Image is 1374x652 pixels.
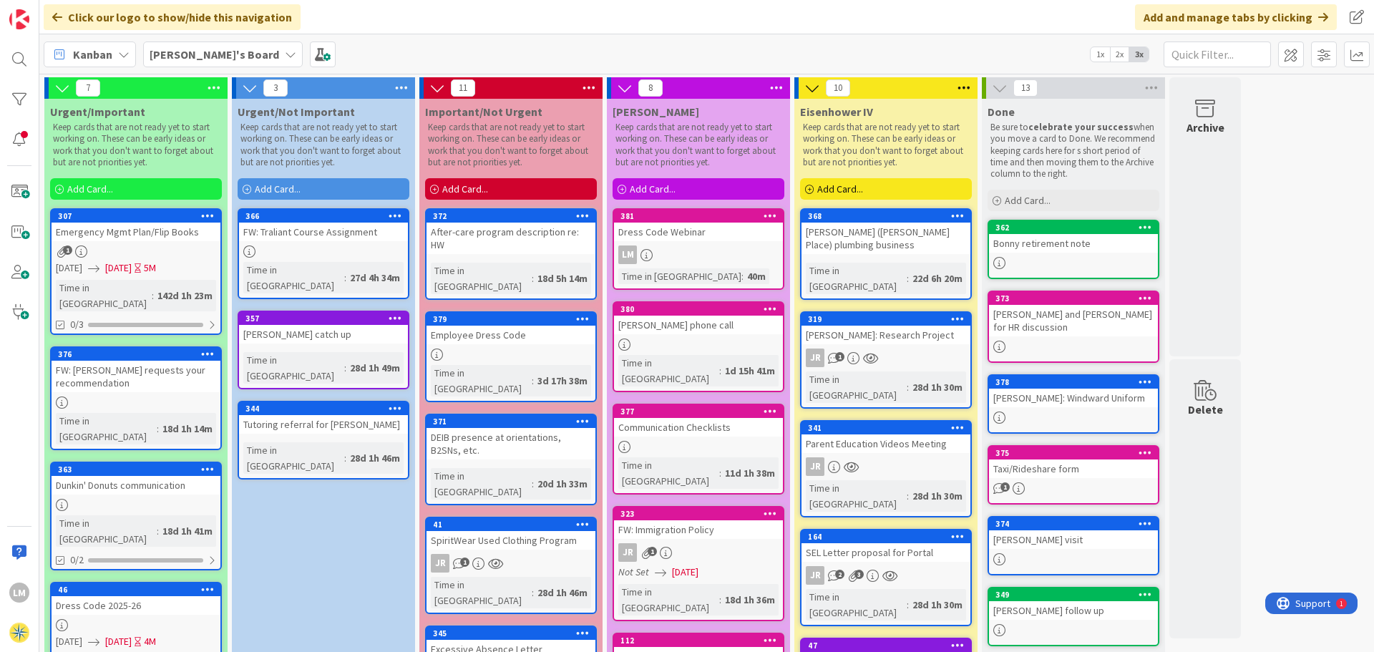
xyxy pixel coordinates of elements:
[52,463,220,495] div: 363Dunkin' Donuts communication
[53,122,219,168] p: Keep cards that are not ready yet to start working on. These can be early ideas or work that you ...
[451,79,475,97] span: 11
[245,404,408,414] div: 344
[427,627,595,640] div: 345
[806,589,907,621] div: Time in [GEOGRAPHIC_DATA]
[442,183,488,195] span: Add Card...
[433,628,595,638] div: 345
[801,422,970,453] div: 341Parent Education Videos Meeting
[243,262,344,293] div: Time in [GEOGRAPHIC_DATA]
[70,553,84,568] span: 0/2
[9,583,29,603] div: LM
[52,583,220,596] div: 46
[346,360,404,376] div: 28d 1h 49m
[989,588,1158,620] div: 349[PERSON_NAME] follow up
[909,488,966,504] div: 28d 1h 30m
[427,518,595,550] div: 41SpiritWear Used Clothing Program
[620,636,783,646] div: 112
[801,530,970,562] div: 164SEL Letter proposal for Portal
[719,465,721,481] span: :
[427,210,595,223] div: 372
[427,223,595,254] div: After-care program description re: HW
[56,261,82,276] span: [DATE]
[989,221,1158,253] div: 362Bonny retirement note
[989,459,1158,478] div: Taxi/Rideshare form
[255,183,301,195] span: Add Card...
[826,79,850,97] span: 10
[52,210,220,223] div: 307
[806,566,824,585] div: JR
[1110,47,1129,62] span: 2x
[263,79,288,97] span: 3
[52,348,220,392] div: 376FW: [PERSON_NAME] requests your recommendation
[50,104,145,119] span: Urgent/Important
[721,363,779,379] div: 1d 15h 41m
[801,326,970,344] div: [PERSON_NAME]: Research Project
[806,371,907,403] div: Time in [GEOGRAPHIC_DATA]
[618,457,719,489] div: Time in [GEOGRAPHIC_DATA]
[808,423,970,433] div: 341
[427,415,595,428] div: 371
[346,450,404,466] div: 28d 1h 46m
[989,376,1158,407] div: 378[PERSON_NAME]: Windward Uniform
[238,104,355,119] span: Urgent/Not Important
[239,402,408,434] div: 344Tutoring referral for [PERSON_NAME]
[989,292,1158,336] div: 373[PERSON_NAME] and [PERSON_NAME] for HR discussion
[56,515,157,547] div: Time in [GEOGRAPHIC_DATA]
[344,450,346,466] span: :
[433,314,595,324] div: 379
[157,421,159,437] span: :
[240,122,406,168] p: Keep cards that are not ready yet to start working on. These can be early ideas or work that you ...
[30,2,65,19] span: Support
[907,271,909,286] span: :
[70,317,84,332] span: 0/3
[154,288,216,303] div: 142d 1h 23m
[433,520,595,530] div: 41
[52,583,220,615] div: 46Dress Code 2025-26
[1164,42,1271,67] input: Quick Filter...
[620,407,783,417] div: 377
[427,313,595,326] div: 379
[52,210,220,241] div: 307Emergency Mgmt Plan/Flip Books
[907,488,909,504] span: :
[719,592,721,608] span: :
[460,558,469,567] span: 1
[614,210,783,223] div: 381
[239,210,408,241] div: 366FW: Traliant Course Assignment
[534,476,591,492] div: 20d 1h 33m
[801,313,970,344] div: 319[PERSON_NAME]: Research Project
[58,349,220,359] div: 376
[989,517,1158,549] div: 374[PERSON_NAME] visit
[909,597,966,613] div: 28d 1h 30m
[427,313,595,344] div: 379Employee Dress Code
[995,223,1158,233] div: 362
[532,585,534,600] span: :
[801,566,970,585] div: JR
[806,480,907,512] div: Time in [GEOGRAPHIC_DATA]
[989,517,1158,530] div: 374
[995,448,1158,458] div: 375
[614,316,783,334] div: [PERSON_NAME] phone call
[719,363,721,379] span: :
[801,530,970,543] div: 164
[618,565,649,578] i: Not Set
[995,590,1158,600] div: 349
[721,592,779,608] div: 18d 1h 36m
[1028,121,1134,133] strong: celebrate your success
[52,463,220,476] div: 363
[835,352,844,361] span: 1
[73,46,112,63] span: Kanban
[56,280,152,311] div: Time in [GEOGRAPHIC_DATA]
[239,415,408,434] div: Tutoring referral for [PERSON_NAME]
[9,623,29,643] img: avatar
[614,543,783,562] div: JR
[433,417,595,427] div: 371
[9,9,29,29] img: Visit kanbanzone.com
[808,314,970,324] div: 319
[618,543,637,562] div: JR
[56,634,82,649] span: [DATE]
[239,312,408,344] div: 357[PERSON_NAME] catch up
[425,104,542,119] span: Important/Not Urgent
[344,360,346,376] span: :
[995,377,1158,387] div: 378
[806,263,907,294] div: Time in [GEOGRAPHIC_DATA]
